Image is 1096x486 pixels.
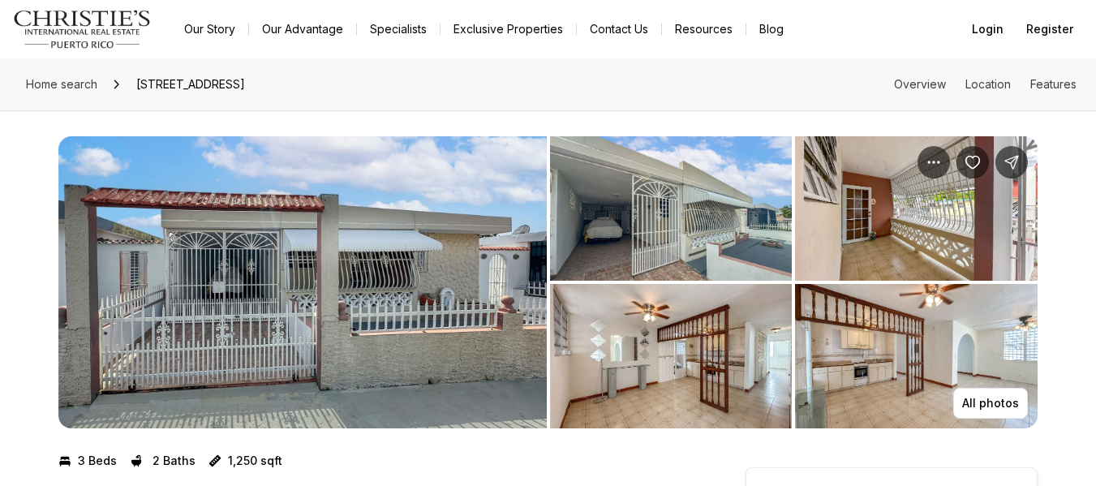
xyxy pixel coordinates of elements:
button: Save Property: Calle 2 BLQ B 2, JARDINES DE LOIZA [956,146,989,178]
a: Our Advantage [249,18,356,41]
li: 2 of 7 [550,136,1038,428]
p: 2 Baths [153,454,196,467]
a: Skip to: Features [1030,77,1077,91]
span: Register [1026,23,1073,36]
p: 1,250 sqft [228,454,282,467]
a: Resources [662,18,746,41]
div: Listing Photos [58,136,1038,428]
nav: Page section menu [894,78,1077,91]
span: Login [972,23,1004,36]
a: Skip to: Location [965,77,1011,91]
span: Home search [26,77,97,91]
button: View image gallery [550,284,793,428]
a: Skip to: Overview [894,77,946,91]
a: Blog [746,18,797,41]
a: Specialists [357,18,440,41]
button: Share Property: Calle 2 BLQ B 2, JARDINES DE LOIZA [995,146,1028,178]
button: Contact Us [577,18,661,41]
button: View image gallery [795,284,1038,428]
p: 3 Beds [78,454,117,467]
a: Exclusive Properties [441,18,576,41]
li: 1 of 7 [58,136,547,428]
img: logo [13,10,152,49]
button: Register [1016,13,1083,45]
p: All photos [962,397,1019,410]
button: All photos [953,388,1028,419]
button: View image gallery [58,136,547,428]
a: Our Story [171,18,248,41]
button: Login [962,13,1013,45]
span: [STREET_ADDRESS] [130,71,251,97]
button: Property options [918,146,950,178]
a: Home search [19,71,104,97]
button: View image gallery [550,136,793,281]
button: View image gallery [795,136,1038,281]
